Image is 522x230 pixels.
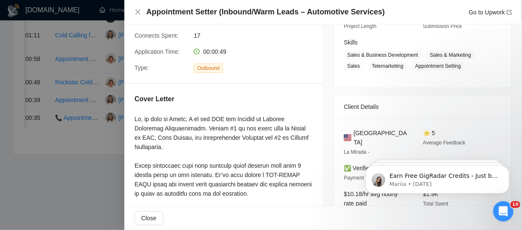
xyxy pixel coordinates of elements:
span: Telemarketing [368,61,407,71]
span: ✅ Verified [344,165,373,172]
span: Skills [344,39,358,46]
span: Submission Price [423,23,462,29]
span: 10 [511,201,520,208]
span: $10.18/hr avg hourly rate paid [344,191,398,207]
span: Application Time: [135,48,180,55]
span: clock-circle [194,49,200,55]
span: Connects Spent: [135,32,179,39]
p: Message from Mariia, sent 9w ago [37,33,146,40]
span: Outbound [194,64,223,73]
span: Project Length [344,23,376,29]
span: Payment Verification [344,175,390,181]
h5: Cover Letter [135,94,174,104]
span: Type: [135,64,149,71]
span: [GEOGRAPHIC_DATA] [354,128,409,147]
span: 17 [194,31,321,40]
button: Close [135,211,163,225]
iframe: Intercom notifications message [353,148,522,207]
a: Go to Upworkexport [469,9,512,16]
div: Client Details [344,95,501,118]
span: Average Feedback [423,140,466,146]
span: La Mirada - [344,149,370,155]
span: ⭐ 5 [423,130,435,136]
span: close [135,8,141,15]
iframe: Intercom live chat [493,201,514,222]
img: 🇺🇸 [344,133,352,142]
span: Appointment Setting [412,61,464,71]
span: Sales & Marketing [426,50,474,60]
span: Sales [344,61,363,71]
button: Close [135,8,141,16]
span: Close [141,213,157,223]
span: export [507,10,512,15]
span: 00:00:49 [203,48,226,55]
span: Sales & Business Development [344,50,421,60]
h4: Appointment Setter (Inbound/Warm Leads – Automotive Services) [146,7,385,17]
